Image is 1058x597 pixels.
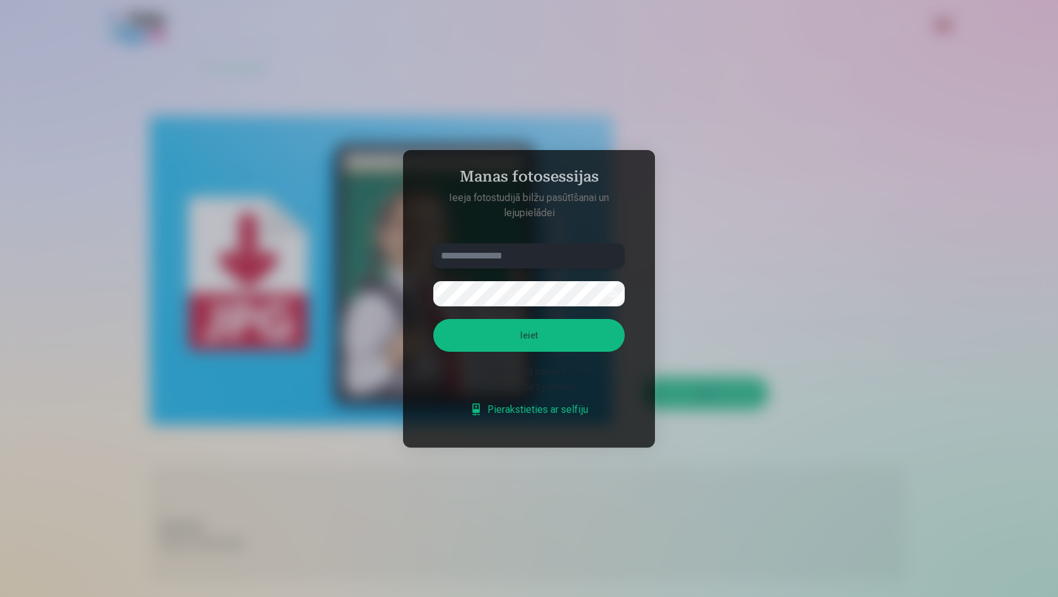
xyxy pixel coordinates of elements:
div: Aizmirsāt paroli ? [433,364,625,380]
div: Fotosesija bez paroles ? [433,380,625,395]
h4: Manas fotosessijas [421,168,637,190]
p: Ieeja fotostudijā bilžu pasūtīšanai un lejupielādei [421,190,637,221]
button: Ieiet [433,319,625,352]
a: Pierakstieties ar selfiju [470,402,588,417]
